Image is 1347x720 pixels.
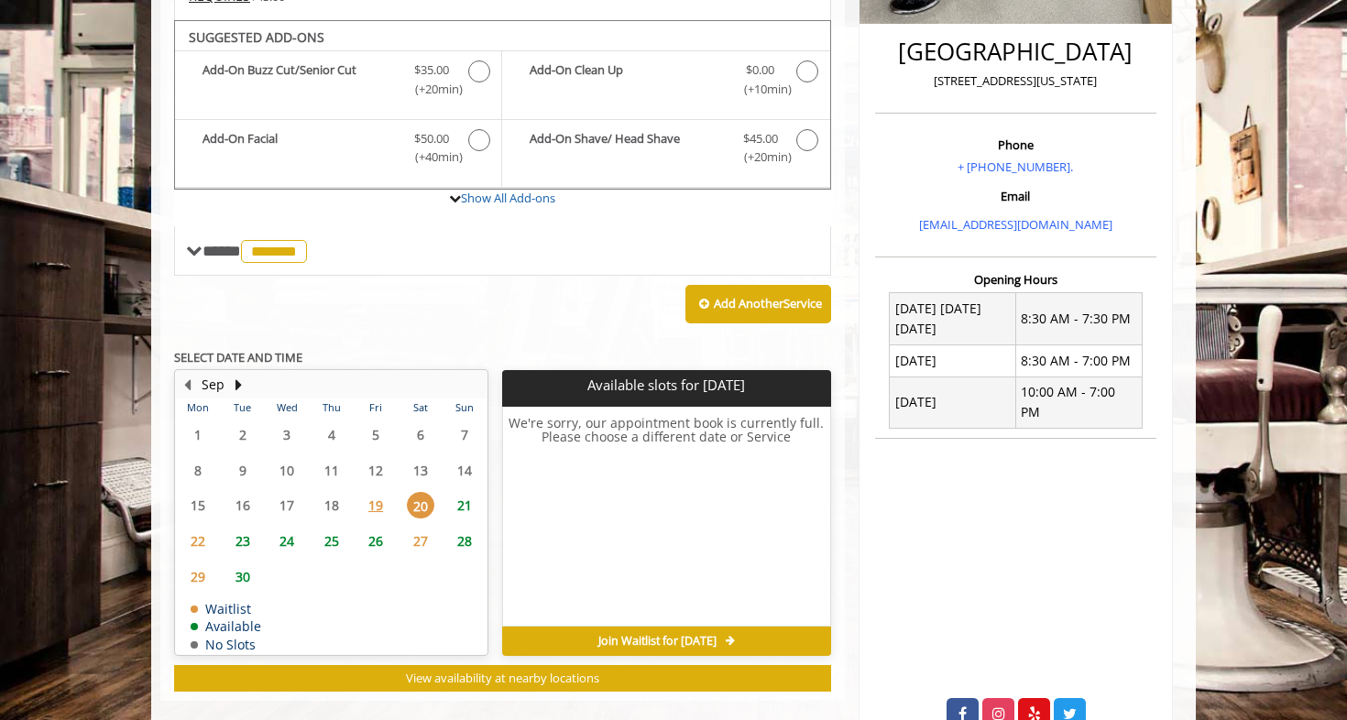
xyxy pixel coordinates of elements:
span: 22 [184,528,212,554]
span: Join Waitlist for [DATE] [598,634,717,649]
td: 10:00 AM - 7:00 PM [1015,376,1142,429]
span: (+20min ) [405,80,459,99]
span: 20 [407,492,434,518]
td: Select day28 [443,523,487,559]
td: Select day26 [354,523,398,559]
h3: Opening Hours [875,273,1156,286]
td: [DATE] [890,376,1016,429]
td: Select day23 [220,523,264,559]
span: (+20min ) [733,147,787,167]
span: 28 [451,528,478,554]
span: 24 [273,528,301,554]
td: Select day19 [354,487,398,523]
th: Tue [220,398,264,417]
span: $50.00 [414,129,449,148]
td: Select day29 [176,559,220,595]
td: [DATE] [890,345,1016,376]
span: $45.00 [743,129,778,148]
button: Sep [202,375,224,395]
td: No Slots [191,638,261,651]
th: Fri [354,398,398,417]
h3: Email [880,190,1152,202]
td: [DATE] [DATE] [DATE] [890,293,1016,345]
p: [STREET_ADDRESS][US_STATE] [880,71,1152,91]
button: View availability at nearby locations [174,665,831,692]
b: SELECT DATE AND TIME [174,349,302,365]
td: 8:30 AM - 7:30 PM [1015,293,1142,345]
td: Select day27 [398,523,442,559]
button: Previous Month [180,375,194,395]
h6: We're sorry, our appointment book is currently full. Please choose a different date or Service [503,416,829,619]
label: Add-On Clean Up [511,60,820,104]
td: Select day20 [398,487,442,523]
th: Mon [176,398,220,417]
span: 30 [229,563,257,590]
a: Show All Add-ons [461,190,555,206]
a: [EMAIL_ADDRESS][DOMAIN_NAME] [919,216,1112,233]
td: Waitlist [191,602,261,616]
h3: Phone [880,138,1152,151]
span: 23 [229,528,257,554]
td: Select day24 [265,523,309,559]
span: (+10min ) [733,80,787,99]
td: Select day25 [309,523,353,559]
label: Add-On Buzz Cut/Senior Cut [184,60,492,104]
b: Add-On Clean Up [530,60,724,99]
label: Add-On Facial [184,129,492,172]
span: 29 [184,563,212,590]
span: $0.00 [746,60,774,80]
span: 19 [362,492,389,518]
span: 26 [362,528,389,554]
td: Select day30 [220,559,264,595]
span: View availability at nearby locations [406,670,599,686]
td: 8:30 AM - 7:00 PM [1015,345,1142,376]
b: Add Another Service [714,295,822,311]
td: Select day22 [176,523,220,559]
span: $35.00 [414,60,449,80]
td: Available [191,619,261,633]
span: 25 [318,528,345,554]
span: 21 [451,492,478,518]
button: Next Month [231,375,246,395]
b: Add-On Buzz Cut/Senior Cut [203,60,396,99]
b: Add-On Facial [203,129,396,168]
th: Sun [443,398,487,417]
p: Available slots for [DATE] [509,377,823,393]
th: Sat [398,398,442,417]
td: Select day21 [443,487,487,523]
a: + [PHONE_NUMBER]. [958,158,1073,175]
span: 27 [407,528,434,554]
span: (+40min ) [405,147,459,167]
th: Wed [265,398,309,417]
div: NYU Students Haircut Add-onS [174,20,831,191]
button: Add AnotherService [685,285,831,323]
b: SUGGESTED ADD-ONS [189,28,324,46]
th: Thu [309,398,353,417]
label: Add-On Shave/ Head Shave [511,129,820,172]
b: Add-On Shave/ Head Shave [530,129,724,168]
h2: [GEOGRAPHIC_DATA] [880,38,1152,65]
